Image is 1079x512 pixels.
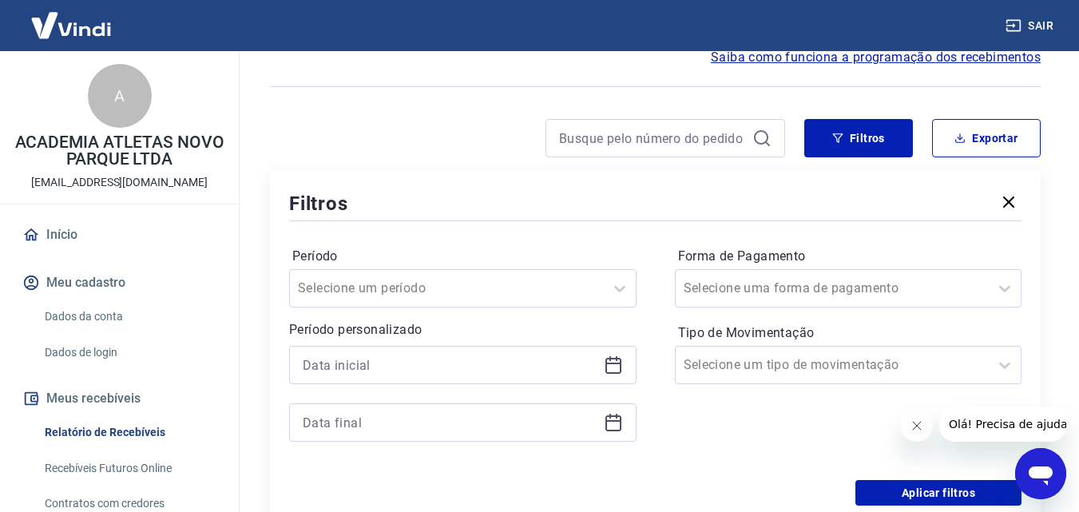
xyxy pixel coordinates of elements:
[711,48,1041,67] a: Saiba como funciona a programação dos recebimentos
[38,416,220,449] a: Relatório de Recebíveis
[855,480,1021,506] button: Aplicar filtros
[303,353,597,377] input: Data inicial
[10,11,134,24] span: Olá! Precisa de ajuda?
[38,336,220,369] a: Dados de login
[88,64,152,128] div: A
[31,174,208,191] p: [EMAIL_ADDRESS][DOMAIN_NAME]
[1015,448,1066,499] iframe: Botão para abrir a janela de mensagens
[289,191,348,216] h5: Filtros
[678,323,1019,343] label: Tipo de Movimentação
[289,320,637,339] p: Período personalizado
[303,411,597,435] input: Data final
[19,217,220,252] a: Início
[19,265,220,300] button: Meu cadastro
[932,119,1041,157] button: Exportar
[1002,11,1060,41] button: Sair
[19,381,220,416] button: Meus recebíveis
[678,247,1019,266] label: Forma de Pagamento
[38,300,220,333] a: Dados da conta
[38,452,220,485] a: Recebíveis Futuros Online
[901,410,933,442] iframe: Fechar mensagem
[19,1,123,50] img: Vindi
[804,119,913,157] button: Filtros
[13,134,226,168] p: ACADEMIA ATLETAS NOVO PARQUE LTDA
[292,247,633,266] label: Período
[939,407,1066,442] iframe: Mensagem da empresa
[559,126,746,150] input: Busque pelo número do pedido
